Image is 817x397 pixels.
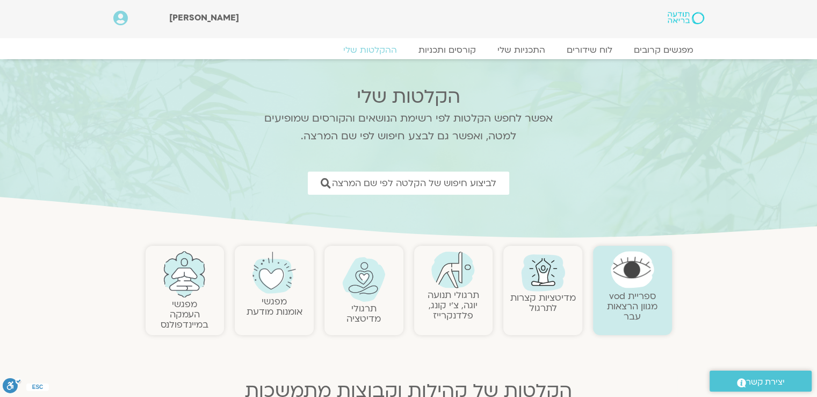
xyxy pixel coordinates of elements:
nav: Menu [113,45,704,55]
a: מדיטציות קצרות לתרגול [510,292,576,314]
h2: הקלטות שלי [250,86,567,108]
span: לביצוע חיפוש של הקלטה לפי שם המרצה [332,178,496,188]
a: יצירת קשר [710,371,812,392]
a: מפגשיהעמקה במיינדפולנס [161,298,208,331]
span: [PERSON_NAME] [169,12,239,24]
a: תרגולימדיטציה [346,302,381,325]
p: אפשר לחפש הקלטות לפי רשימת הנושאים והקורסים שמופיעים למטה, ואפשר גם לבצע חיפוש לפי שם המרצה. [250,110,567,145]
a: מפגשיאומנות מודעת [247,295,302,318]
a: לביצוע חיפוש של הקלטה לפי שם המרצה [308,172,509,195]
a: ספריית vodמגוון הרצאות עבר [607,290,657,323]
a: התכניות שלי [487,45,556,55]
a: לוח שידורים [556,45,623,55]
a: קורסים ותכניות [408,45,487,55]
a: מפגשים קרובים [623,45,704,55]
a: ההקלטות שלי [332,45,408,55]
span: יצירת קשר [746,375,785,389]
a: תרגולי תנועהיוגה, צ׳י קונג, פלדנקרייז [428,289,479,322]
